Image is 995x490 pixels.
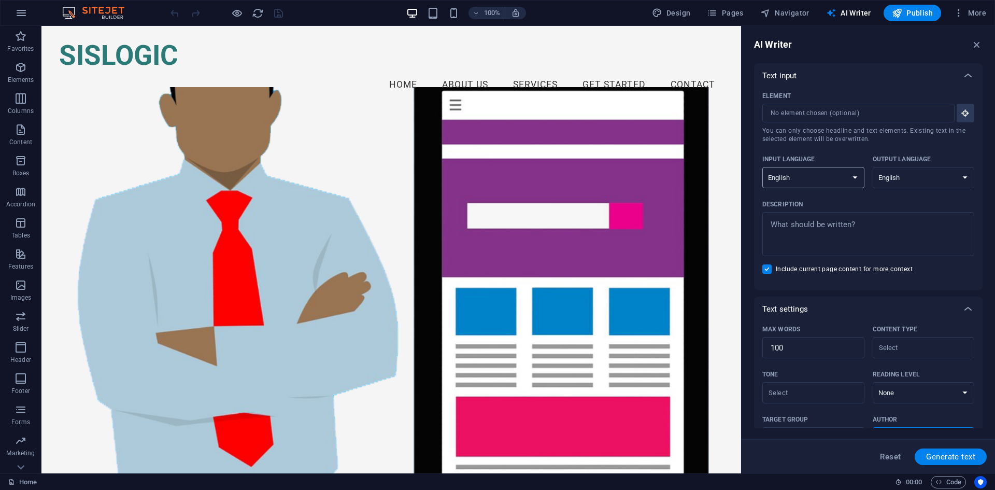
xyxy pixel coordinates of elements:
[954,8,986,18] span: More
[762,304,808,314] p: Text settings
[252,7,264,19] i: Reload page
[760,8,809,18] span: Navigator
[7,45,34,53] p: Favorites
[762,92,791,100] p: Element
[957,104,974,122] button: ElementYou can only choose headline and text elements. Existing text in the selected element will...
[754,63,983,88] div: Text input
[11,231,30,240] p: Tables
[8,107,34,115] p: Columns
[873,382,975,403] select: Reading level
[767,217,969,251] textarea: Description
[762,167,864,188] select: Input language
[873,325,917,333] p: Content type
[648,5,695,21] button: Design
[762,325,800,333] p: Max words
[6,449,35,457] p: Marketing
[754,297,983,321] div: Text settings
[931,476,966,488] button: Code
[895,476,922,488] h6: Session time
[935,476,961,488] span: Code
[13,325,29,333] p: Slider
[11,418,30,426] p: Forms
[6,200,35,208] p: Accordion
[9,138,32,146] p: Content
[892,8,933,18] span: Publish
[10,293,32,302] p: Images
[484,7,501,19] h6: 100%
[765,385,844,400] input: ToneClear
[762,127,974,143] span: You can only choose headline and text elements. Existing text in the selected element will be ove...
[762,155,815,163] p: Input language
[762,200,803,208] p: Description
[652,8,691,18] span: Design
[10,356,31,364] p: Header
[762,104,947,122] input: ElementYou can only choose headline and text elements. Existing text in the selected element will...
[926,453,975,461] span: Generate text
[776,265,913,273] span: Include current page content for more context
[707,8,743,18] span: Pages
[8,262,33,271] p: Features
[762,370,778,379] p: Tone
[873,167,975,188] select: Output language
[60,7,137,19] img: Editor Logo
[511,8,520,18] i: On resize automatically adjust zoom level to fit chosen device.
[754,38,792,51] h6: AI Writer
[876,340,955,355] input: Content typeClear
[826,8,871,18] span: AI Writer
[754,88,983,290] div: Text input
[762,415,808,424] p: Target group
[762,71,797,81] p: Text input
[8,76,34,84] p: Elements
[822,5,875,21] button: AI Writer
[873,415,898,424] p: Author
[762,338,864,358] input: Max words
[703,5,747,21] button: Pages
[12,169,30,177] p: Boxes
[974,476,987,488] button: Usercentrics
[8,476,37,488] a: Click to cancel selection. Double-click to open Pages
[880,453,901,461] span: Reset
[874,449,906,465] button: Reset
[468,7,505,19] button: 100%
[873,370,920,379] p: Reading level
[949,5,990,21] button: More
[913,478,915,486] span: :
[873,155,931,163] p: Output language
[915,449,987,465] button: Generate text
[906,476,922,488] span: 00 00
[11,387,30,395] p: Footer
[884,5,941,21] button: Publish
[754,321,983,465] div: Text settings
[756,5,814,21] button: Navigator
[231,7,243,19] button: Click here to leave preview mode and continue editing
[251,7,264,19] button: reload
